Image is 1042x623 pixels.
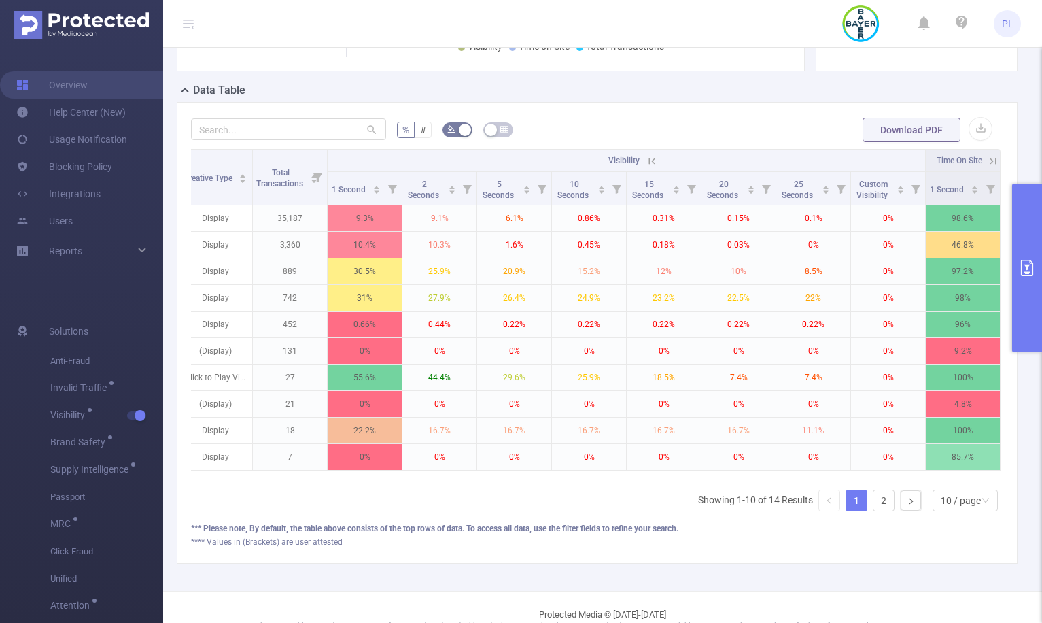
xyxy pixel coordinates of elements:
i: icon: caret-down [598,188,606,192]
p: 0% [627,391,701,417]
div: 10 / page [941,490,981,511]
p: Display [178,258,252,284]
span: # [420,124,426,135]
div: **** Values in (Brackets) are user attested [191,536,1003,548]
p: 98.6% [926,205,1000,231]
p: 0% [776,391,850,417]
p: 16.7% [552,418,626,443]
p: 7 [253,444,327,470]
p: 11.1% [776,418,850,443]
p: 0% [701,444,776,470]
p: 0% [851,258,925,284]
p: 3,360 [253,232,327,258]
p: Display [178,285,252,311]
p: 0% [701,391,776,417]
p: 26.4% [477,285,551,311]
p: 0% [701,338,776,364]
p: 27.9% [402,285,476,311]
span: Solutions [49,318,88,345]
span: Unified [50,565,163,592]
i: Filter menu [757,172,776,205]
span: 20 Seconds [707,180,740,200]
i: icon: bg-colors [447,125,455,133]
p: 22% [776,285,850,311]
p: 10% [701,258,776,284]
p: 0% [328,338,402,364]
p: 10.3% [402,232,476,258]
p: Display [178,444,252,470]
p: 0.22% [477,311,551,337]
a: Blocking Policy [16,153,112,180]
p: 0% [552,338,626,364]
p: 0% [627,338,701,364]
span: % [402,124,409,135]
span: 10 Seconds [557,180,591,200]
p: Click to Play Video (Display) [178,365,252,390]
p: Display [178,232,252,258]
div: Sort [747,184,755,192]
span: Visibility [608,156,640,165]
a: Reports [49,237,82,265]
button: Download PDF [863,118,960,142]
a: Usage Notification [16,126,127,153]
i: icon: caret-up [673,184,680,188]
p: 0% [477,338,551,364]
div: Sort [597,184,606,192]
i: icon: right [907,497,915,505]
i: icon: caret-down [449,188,456,192]
img: Protected Media [14,11,149,39]
p: 0.18% [627,232,701,258]
span: Anti-Fraud [50,348,163,375]
p: 35,187 [253,205,327,231]
p: 0% [776,444,850,470]
p: 98% [926,285,1000,311]
p: 0% [851,365,925,390]
p: 30.5% [328,258,402,284]
p: 18.5% [627,365,701,390]
p: 0% [851,232,925,258]
i: Filter menu [682,172,701,205]
i: Filter menu [607,172,626,205]
p: 0% [776,232,850,258]
p: 85.7% [926,444,1000,470]
p: 0% [477,444,551,470]
a: 2 [873,490,894,511]
p: 0.22% [627,311,701,337]
p: 0% [328,444,402,470]
span: PL [1002,10,1013,37]
span: 1 Second [332,185,368,195]
i: icon: caret-down [673,188,680,192]
p: 0% [851,338,925,364]
span: Brand Safety [50,437,110,447]
span: Attention [50,601,94,610]
input: Search... [191,118,386,140]
div: Sort [897,184,905,192]
p: 0.66% [328,311,402,337]
p: 0.44% [402,311,476,337]
p: 0% [851,205,925,231]
p: 10.4% [328,232,402,258]
i: icon: caret-down [748,188,755,192]
a: Help Center (New) [16,99,126,126]
p: 9.1% [402,205,476,231]
i: icon: caret-up [523,184,531,188]
p: 9.3% [328,205,402,231]
p: 0.22% [552,311,626,337]
p: (Display) [178,338,252,364]
p: 0% [851,285,925,311]
p: 46.8% [926,232,1000,258]
div: Sort [372,184,381,192]
p: 0.1% [776,205,850,231]
p: 23.2% [627,285,701,311]
p: 29.6% [477,365,551,390]
p: 100% [926,418,1000,443]
span: 5 Seconds [483,180,516,200]
span: Invalid Traffic [50,383,111,392]
p: 0% [627,444,701,470]
i: icon: caret-down [822,188,830,192]
h2: Data Table [193,82,245,99]
span: Creative Type [184,173,235,183]
p: 0.22% [701,311,776,337]
a: 1 [846,490,867,511]
i: icon: caret-up [239,172,247,176]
